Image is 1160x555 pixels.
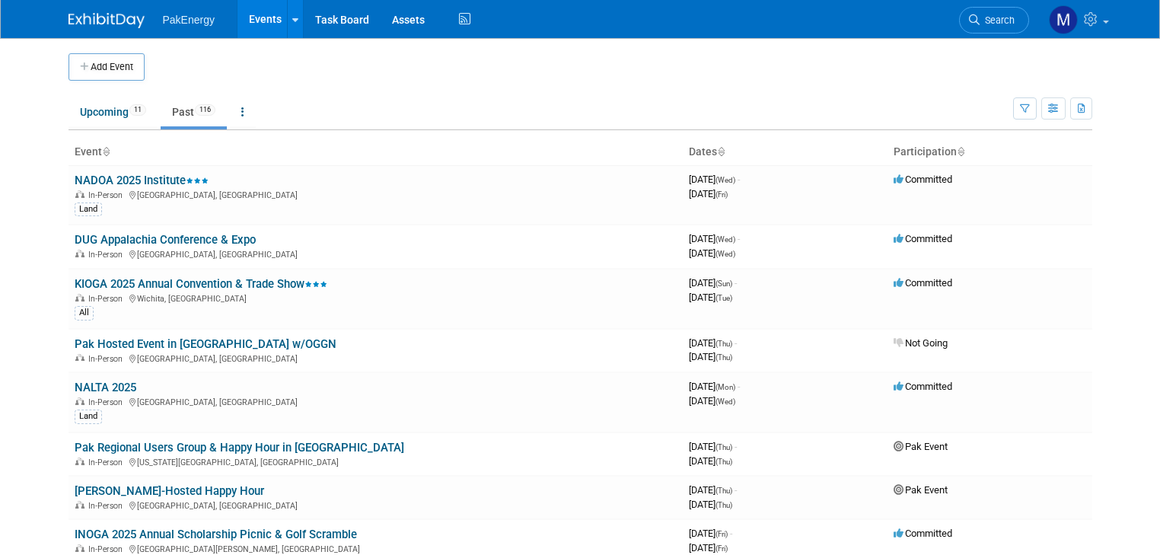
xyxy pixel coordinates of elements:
[75,306,94,320] div: All
[689,174,740,185] span: [DATE]
[715,279,732,288] span: (Sun)
[715,176,735,184] span: (Wed)
[689,499,732,510] span: [DATE]
[689,455,732,467] span: [DATE]
[717,145,725,158] a: Sort by Start Date
[88,544,127,554] span: In-Person
[735,337,737,349] span: -
[88,397,127,407] span: In-Person
[689,395,735,407] span: [DATE]
[75,250,84,257] img: In-Person Event
[88,250,127,260] span: In-Person
[161,97,227,126] a: Past116
[715,190,728,199] span: (Fri)
[735,484,737,496] span: -
[75,381,136,394] a: NALTA 2025
[735,441,737,452] span: -
[75,203,102,216] div: Land
[88,501,127,511] span: In-Person
[689,351,732,362] span: [DATE]
[894,528,952,539] span: Committed
[88,354,127,364] span: In-Person
[888,139,1092,165] th: Participation
[689,247,735,259] span: [DATE]
[75,354,84,362] img: In-Person Event
[75,397,84,405] img: In-Person Event
[715,397,735,406] span: (Wed)
[715,530,728,538] span: (Fri)
[75,247,677,260] div: [GEOGRAPHIC_DATA], [GEOGRAPHIC_DATA]
[75,458,84,465] img: In-Person Event
[75,441,404,455] a: Pak Regional Users Group & Happy Hour in [GEOGRAPHIC_DATA]
[894,277,952,289] span: Committed
[738,233,740,244] span: -
[689,188,728,199] span: [DATE]
[88,190,127,200] span: In-Person
[980,14,1015,26] span: Search
[683,139,888,165] th: Dates
[75,174,209,187] a: NADOA 2025 Institute
[689,542,728,553] span: [DATE]
[75,501,84,509] img: In-Person Event
[75,484,264,498] a: [PERSON_NAME]-Hosted Happy Hour
[75,499,677,511] div: [GEOGRAPHIC_DATA], [GEOGRAPHIC_DATA]
[75,337,336,351] a: Pak Hosted Event in [GEOGRAPHIC_DATA] w/OGGN
[195,104,215,116] span: 116
[689,292,732,303] span: [DATE]
[715,340,732,348] span: (Thu)
[88,294,127,304] span: In-Person
[75,277,327,291] a: KIOGA 2025 Annual Convention & Trade Show
[689,441,737,452] span: [DATE]
[715,486,732,495] span: (Thu)
[735,277,737,289] span: -
[715,353,732,362] span: (Thu)
[738,381,740,392] span: -
[689,233,740,244] span: [DATE]
[75,528,357,541] a: INOGA 2025 Annual Scholarship Picnic & Golf Scramble
[689,277,737,289] span: [DATE]
[75,233,256,247] a: DUG Appalachia Conference & Expo
[163,14,215,26] span: PakEnergy
[75,292,677,304] div: Wichita, [GEOGRAPHIC_DATA]
[75,190,84,198] img: In-Person Event
[730,528,732,539] span: -
[129,104,146,116] span: 11
[738,174,740,185] span: -
[715,501,732,509] span: (Thu)
[715,294,732,302] span: (Tue)
[715,443,732,451] span: (Thu)
[69,53,145,81] button: Add Event
[75,410,102,423] div: Land
[894,174,952,185] span: Committed
[894,381,952,392] span: Committed
[715,383,735,391] span: (Mon)
[689,484,737,496] span: [DATE]
[69,97,158,126] a: Upcoming11
[69,139,683,165] th: Event
[69,13,145,28] img: ExhibitDay
[715,235,735,244] span: (Wed)
[715,250,735,258] span: (Wed)
[689,381,740,392] span: [DATE]
[894,233,952,244] span: Committed
[715,458,732,466] span: (Thu)
[75,395,677,407] div: [GEOGRAPHIC_DATA], [GEOGRAPHIC_DATA]
[1049,5,1078,34] img: Mary Walker
[88,458,127,467] span: In-Person
[75,455,677,467] div: [US_STATE][GEOGRAPHIC_DATA], [GEOGRAPHIC_DATA]
[75,544,84,552] img: In-Person Event
[894,337,948,349] span: Not Going
[102,145,110,158] a: Sort by Event Name
[75,294,84,301] img: In-Person Event
[75,352,677,364] div: [GEOGRAPHIC_DATA], [GEOGRAPHIC_DATA]
[689,528,732,539] span: [DATE]
[959,7,1029,33] a: Search
[689,337,737,349] span: [DATE]
[75,542,677,554] div: [GEOGRAPHIC_DATA][PERSON_NAME], [GEOGRAPHIC_DATA]
[715,544,728,553] span: (Fri)
[894,441,948,452] span: Pak Event
[75,188,677,200] div: [GEOGRAPHIC_DATA], [GEOGRAPHIC_DATA]
[957,145,964,158] a: Sort by Participation Type
[894,484,948,496] span: Pak Event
